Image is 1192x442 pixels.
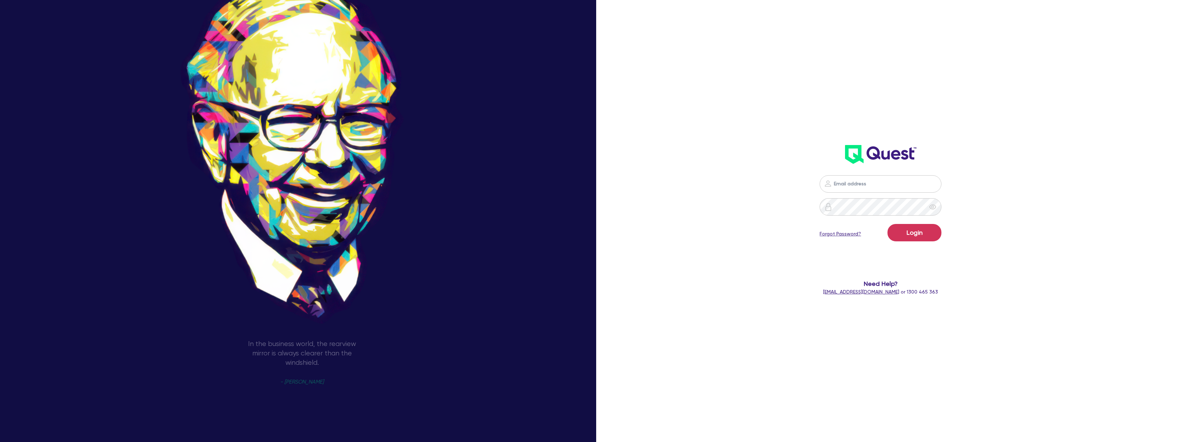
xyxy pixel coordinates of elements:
img: icon-password [824,203,832,211]
a: [EMAIL_ADDRESS][DOMAIN_NAME] [823,289,899,295]
a: Forgot Password? [820,230,861,238]
img: wH2k97JdezQIQAAAABJRU5ErkJggg== [845,145,916,164]
img: icon-password [824,179,832,188]
span: eye [929,203,936,210]
input: Email address [820,175,941,193]
span: - [PERSON_NAME] [280,379,324,385]
span: Need Help? [711,279,1050,288]
button: Login [887,224,941,241]
span: or 1300 465 363 [823,289,938,295]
